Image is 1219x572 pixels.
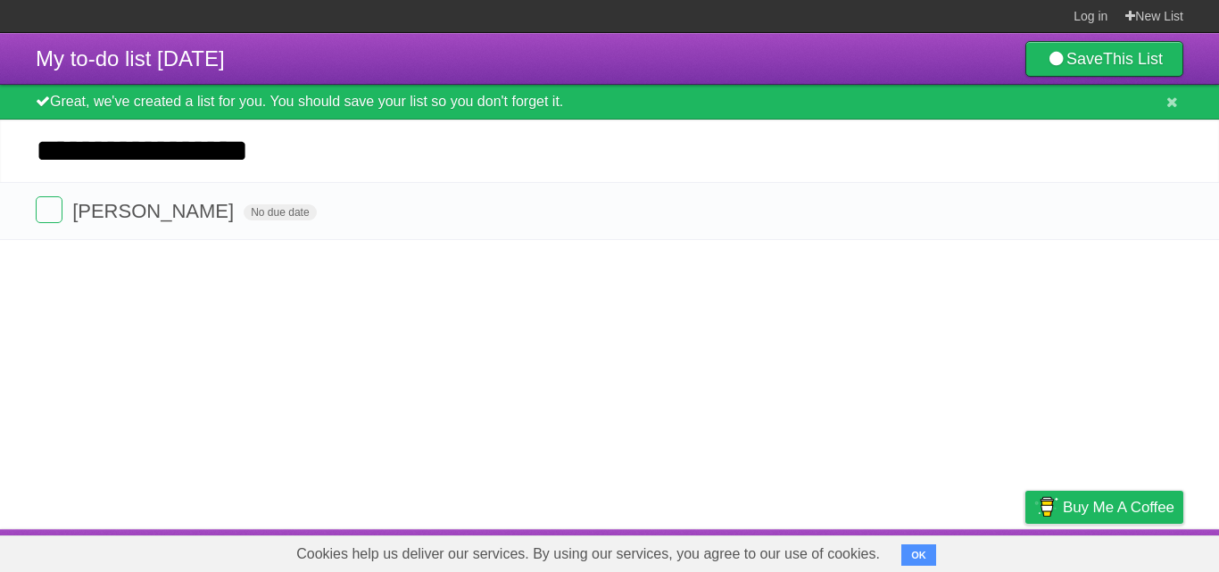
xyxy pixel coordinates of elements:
a: About [788,534,825,568]
b: This List [1103,50,1163,68]
span: Buy me a coffee [1063,492,1174,523]
a: Buy me a coffee [1025,491,1183,524]
a: Developers [847,534,919,568]
span: Cookies help us deliver our services. By using our services, you agree to our use of cookies. [278,536,898,572]
img: Buy me a coffee [1034,492,1058,522]
label: Done [36,196,62,223]
a: Privacy [1002,534,1049,568]
a: Terms [941,534,981,568]
button: OK [901,544,936,566]
span: My to-do list [DATE] [36,46,225,70]
span: [PERSON_NAME] [72,200,238,222]
a: SaveThis List [1025,41,1183,77]
span: No due date [244,204,316,220]
a: Suggest a feature [1071,534,1183,568]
